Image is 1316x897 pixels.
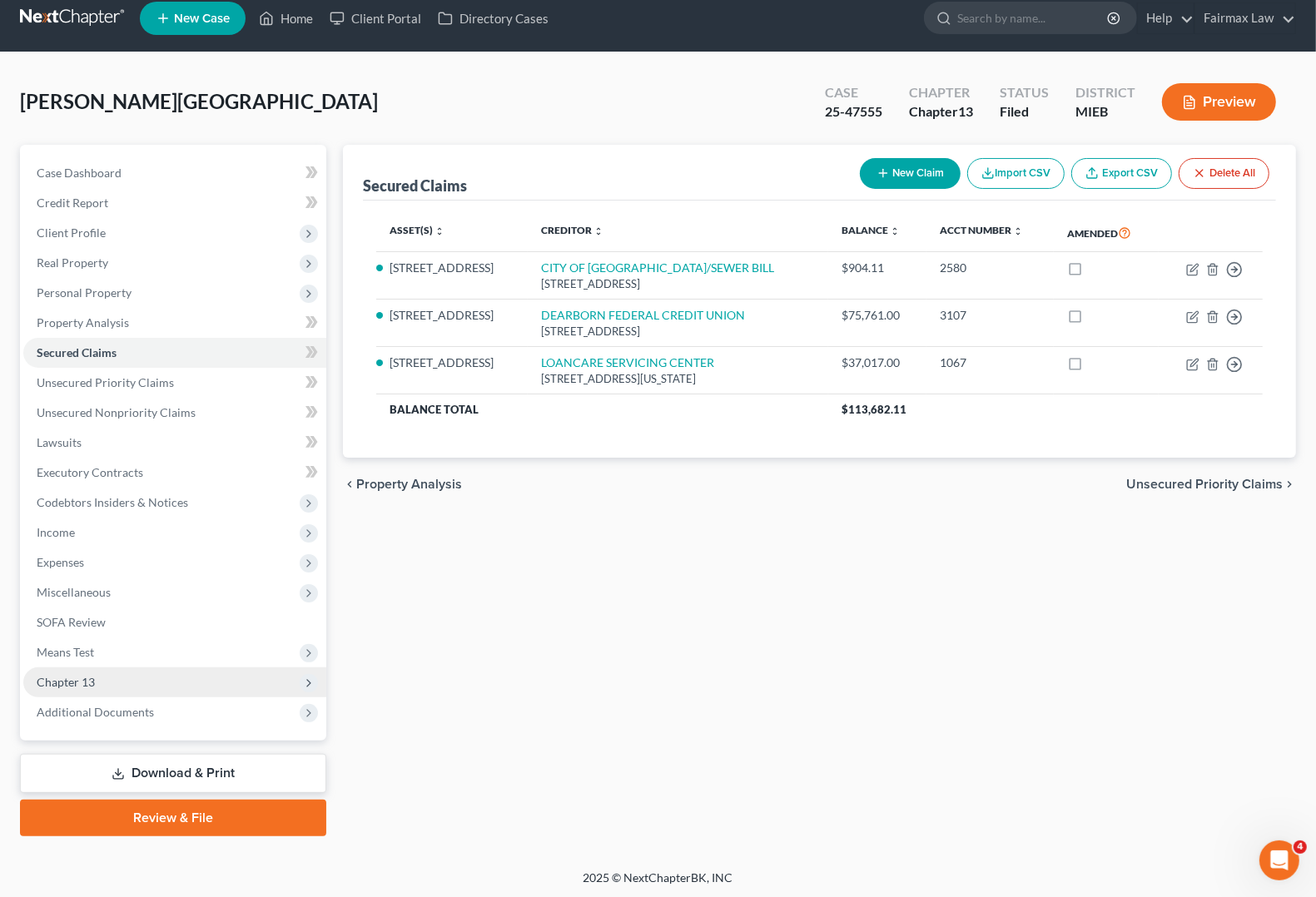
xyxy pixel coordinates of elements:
div: [STREET_ADDRESS] [541,324,815,339]
span: 4 [1294,840,1307,854]
a: Fairmax Law [1195,3,1295,33]
input: Search by name... [957,2,1110,33]
div: Chapter [909,102,973,121]
a: SOFA Review [23,607,326,637]
a: CITY OF [GEOGRAPHIC_DATA]/SEWER BILL [541,260,774,275]
span: Means Test [37,645,94,659]
div: Filed [1000,102,1049,121]
a: Export CSV [1071,158,1172,189]
a: Secured Claims [23,338,326,368]
a: Balance unfold_more [842,224,900,236]
a: Executory Contracts [23,458,326,488]
div: $904.11 [842,260,913,276]
div: Secured Claims [363,176,467,196]
span: Income [37,525,75,539]
button: Preview [1162,83,1276,121]
span: Expenses [37,555,84,569]
div: Status [1000,83,1049,102]
i: unfold_more [435,226,444,236]
li: [STREET_ADDRESS] [390,354,514,371]
span: 13 [958,103,973,119]
i: unfold_more [890,226,900,236]
span: Unsecured Priority Claims [1126,478,1283,491]
span: Personal Property [37,285,132,300]
a: Home [251,3,321,33]
span: Miscellaneous [37,585,111,599]
span: Lawsuits [37,435,82,449]
li: [STREET_ADDRESS] [390,260,514,276]
span: Case Dashboard [37,166,122,180]
a: Asset(s) unfold_more [390,224,444,236]
a: LOANCARE SERVICING CENTER [541,355,714,369]
a: DEARBORN FEDERAL CREDIT UNION [541,308,745,322]
div: 2580 [940,260,1040,276]
span: Codebtors Insiders & Notices [37,495,188,509]
div: [STREET_ADDRESS] [541,276,815,292]
div: [STREET_ADDRESS][US_STATE] [541,371,815,387]
span: Chapter 13 [37,675,95,689]
a: Acct Number unfold_more [940,224,1023,236]
i: unfold_more [593,226,603,236]
span: Property Analysis [356,478,462,491]
span: Unsecured Priority Claims [37,375,174,389]
a: Review & File [20,800,326,836]
a: Credit Report [23,188,326,218]
span: [PERSON_NAME][GEOGRAPHIC_DATA] [20,89,378,113]
div: District [1075,83,1135,102]
i: chevron_right [1283,478,1296,491]
button: Unsecured Priority Claims chevron_right [1126,478,1296,491]
div: 3107 [940,307,1040,324]
div: Chapter [909,83,973,102]
span: SOFA Review [37,615,106,629]
span: Real Property [37,255,108,270]
button: Import CSV [967,158,1065,189]
span: Unsecured Nonpriority Claims [37,405,196,419]
a: Lawsuits [23,428,326,458]
span: Property Analysis [37,315,129,330]
a: Property Analysis [23,308,326,338]
i: chevron_left [343,478,356,491]
div: $37,017.00 [842,354,913,371]
a: Unsecured Nonpriority Claims [23,398,326,428]
a: Unsecured Priority Claims [23,368,326,398]
th: Amended [1054,214,1159,252]
a: Client Portal [321,3,430,33]
a: Download & Print [20,754,326,793]
span: Client Profile [37,225,106,240]
div: Case [825,83,882,102]
button: Delete All [1179,158,1269,189]
span: New Case [174,12,230,25]
a: Creditor unfold_more [541,224,603,236]
i: unfold_more [1013,226,1023,236]
button: New Claim [860,158,961,189]
li: [STREET_ADDRESS] [390,307,514,324]
span: $113,682.11 [842,403,906,416]
button: chevron_left Property Analysis [343,478,462,491]
span: Additional Documents [37,705,154,719]
div: $75,761.00 [842,307,913,324]
a: Case Dashboard [23,158,326,188]
span: Credit Report [37,196,108,210]
div: 1067 [940,354,1040,371]
a: Help [1138,3,1194,33]
div: MIEB [1075,102,1135,121]
th: Balance Total [376,394,828,424]
span: Secured Claims [37,345,117,359]
iframe: Intercom live chat [1259,840,1299,880]
a: Directory Cases [430,3,557,33]
div: 25-47555 [825,102,882,121]
span: Executory Contracts [37,465,143,479]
